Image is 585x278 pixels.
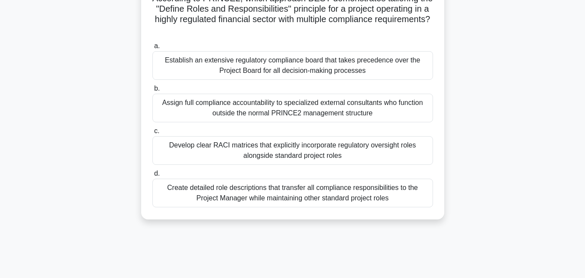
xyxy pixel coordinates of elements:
[152,94,433,122] div: Assign full compliance accountability to specialized external consultants who function outside th...
[152,136,433,165] div: Develop clear RACI matrices that explicitly incorporate regulatory oversight roles alongside stan...
[154,42,160,49] span: a.
[152,51,433,80] div: Establish an extensive regulatory compliance board that takes precedence over the Project Board f...
[154,85,160,92] span: b.
[152,179,433,207] div: Create detailed role descriptions that transfer all compliance responsibilities to the Project Ma...
[154,170,160,177] span: d.
[154,127,159,134] span: c.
